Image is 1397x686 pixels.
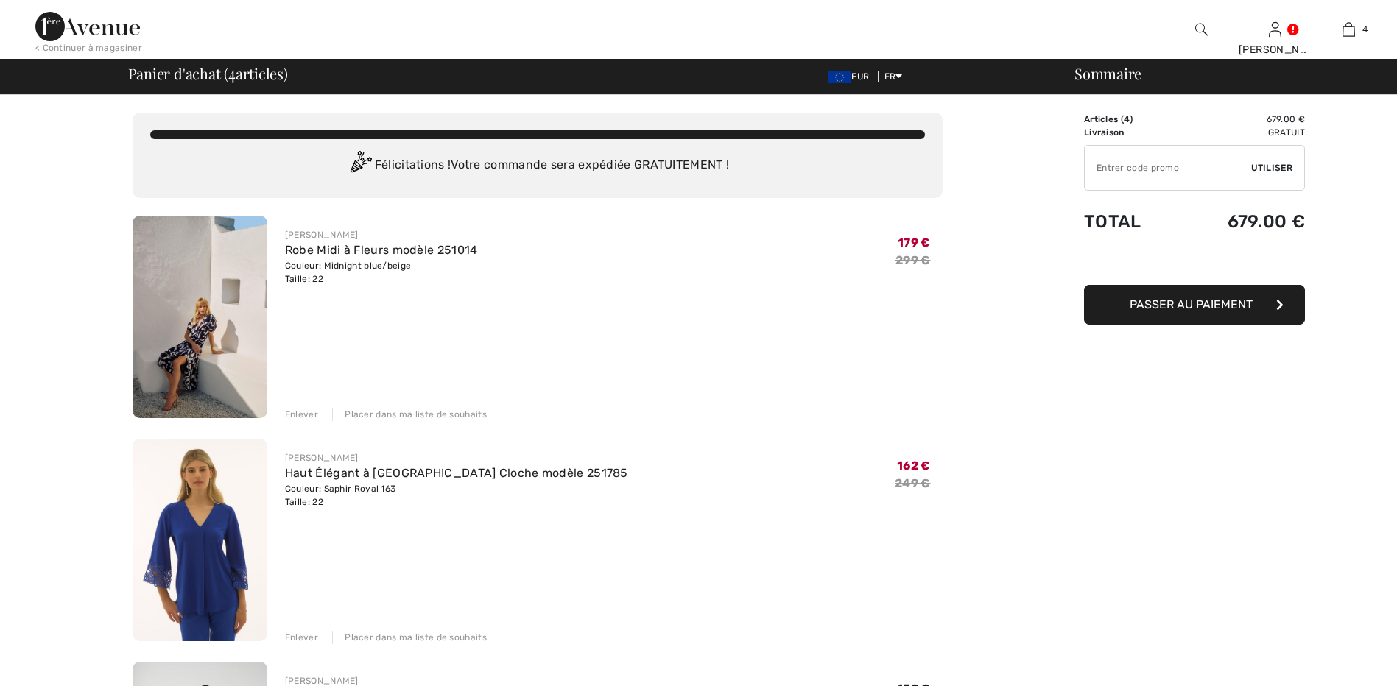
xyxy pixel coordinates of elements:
iframe: PayPal [1084,247,1305,280]
img: 1ère Avenue [35,12,140,41]
td: Livraison [1084,126,1178,139]
a: Haut Élégant à [GEOGRAPHIC_DATA] Cloche modèle 251785 [285,466,628,480]
span: EUR [828,71,875,82]
span: Utiliser [1251,161,1292,174]
div: Sommaire [1057,66,1388,81]
a: Robe Midi à Fleurs modèle 251014 [285,243,478,257]
td: 679.00 € [1178,197,1305,247]
td: Total [1084,197,1178,247]
span: Panier d'achat ( articles) [128,66,288,81]
img: Haut Élégant à Manches Cloche modèle 251785 [133,439,267,641]
a: Se connecter [1269,22,1281,36]
span: 4 [1124,114,1130,124]
img: Mon panier [1343,21,1355,38]
img: Robe Midi à Fleurs modèle 251014 [133,216,267,418]
div: [PERSON_NAME] [285,228,478,241]
td: Gratuit [1178,126,1305,139]
td: 679.00 € [1178,113,1305,126]
div: Placer dans ma liste de souhaits [332,408,487,421]
span: 162 € [897,459,931,473]
span: 4 [228,63,236,82]
span: 179 € [898,236,931,250]
div: < Continuer à magasiner [35,41,142,54]
input: Code promo [1085,146,1251,190]
div: Félicitations ! Votre commande sera expédiée GRATUITEMENT ! [150,151,925,180]
div: Couleur: Saphir Royal 163 Taille: 22 [285,482,628,509]
s: 249 € [895,476,931,490]
s: 299 € [895,253,931,267]
div: Enlever [285,408,318,421]
img: recherche [1195,21,1208,38]
div: [PERSON_NAME] [285,451,628,464]
td: Articles ( ) [1084,113,1178,126]
div: Enlever [285,631,318,644]
a: 4 [1312,21,1384,38]
div: [PERSON_NAME] [1239,42,1311,57]
span: Passer au paiement [1130,297,1253,311]
img: Mes infos [1269,21,1281,38]
span: 4 [1362,23,1368,36]
button: Passer au paiement [1084,285,1305,325]
div: Couleur: Midnight blue/beige Taille: 22 [285,259,478,286]
img: Euro [828,71,851,83]
span: FR [884,71,903,82]
img: Congratulation2.svg [345,151,375,180]
div: Placer dans ma liste de souhaits [332,631,487,644]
